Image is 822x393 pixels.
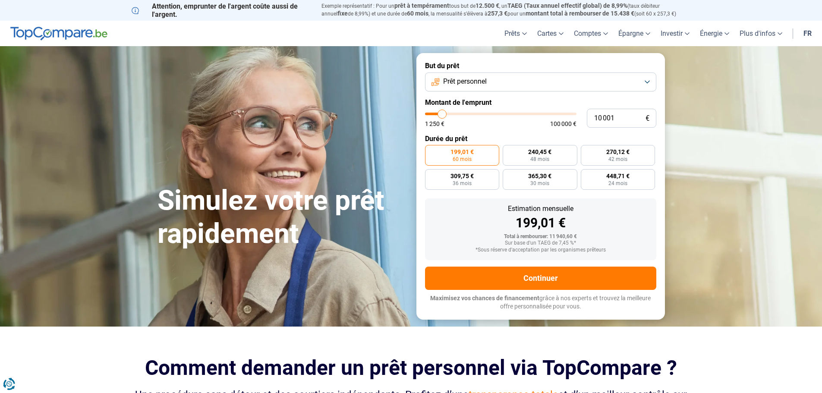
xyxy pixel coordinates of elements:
[432,217,649,230] div: 199,01 €
[488,10,507,17] span: 257,3 €
[476,2,499,9] span: 12.500 €
[10,27,107,41] img: TopCompare
[157,184,406,251] h1: Simulez votre prêt rapidement
[430,295,539,302] span: Maximisez vos chances de financement
[499,21,532,46] a: Prêts
[530,181,549,186] span: 30 mois
[394,2,449,9] span: prêt à tempérament
[608,181,627,186] span: 24 mois
[528,173,551,179] span: 365,30 €
[608,157,627,162] span: 42 mois
[425,72,656,91] button: Prêt personnel
[432,234,649,240] div: Total à rembourser: 11 940,60 €
[453,157,472,162] span: 60 mois
[407,10,428,17] span: 60 mois
[321,2,691,18] p: Exemple représentatif : Pour un tous but de , un (taux débiteur annuel de 8,99%) et une durée de ...
[132,356,691,380] h2: Comment demander un prêt personnel via TopCompare ?
[798,21,817,46] a: fr
[526,10,634,17] span: montant total à rembourser de 15.438 €
[550,121,576,127] span: 100 000 €
[425,98,656,107] label: Montant de l'emprunt
[425,62,656,70] label: But du prêt
[337,10,348,17] span: fixe
[507,2,627,9] span: TAEG (Taux annuel effectif global) de 8,99%
[425,121,444,127] span: 1 250 €
[613,21,655,46] a: Épargne
[132,2,311,19] p: Attention, emprunter de l'argent coûte aussi de l'argent.
[646,115,649,122] span: €
[425,135,656,143] label: Durée du prêt
[606,173,630,179] span: 448,71 €
[655,21,695,46] a: Investir
[432,205,649,212] div: Estimation mensuelle
[695,21,734,46] a: Énergie
[530,157,549,162] span: 48 mois
[606,149,630,155] span: 270,12 €
[450,173,474,179] span: 309,75 €
[734,21,787,46] a: Plus d'infos
[425,267,656,290] button: Continuer
[432,247,649,253] div: *Sous réserve d'acceptation par les organismes prêteurs
[443,77,487,86] span: Prêt personnel
[425,294,656,311] p: grâce à nos experts et trouvez la meilleure offre personnalisée pour vous.
[569,21,613,46] a: Comptes
[450,149,474,155] span: 199,01 €
[532,21,569,46] a: Cartes
[453,181,472,186] span: 36 mois
[528,149,551,155] span: 240,45 €
[432,240,649,246] div: Sur base d'un TAEG de 7,45 %*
